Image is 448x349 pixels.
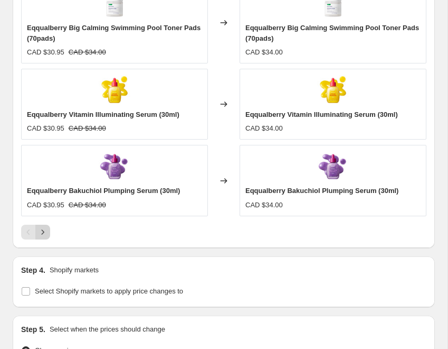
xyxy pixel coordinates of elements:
[21,324,45,335] h2: Step 5.
[35,287,183,295] span: Select Shopify markets to apply price changes to
[245,123,283,134] div: CAD $34.00
[21,225,50,240] nav: Pagination
[69,47,106,58] strike: CAD $34.00
[27,187,180,195] span: Eqqualberry Bakuchiol Plumping Serum (30ml)
[317,75,349,106] img: 61zPc3MdEjL_80x.jpg
[245,187,398,195] span: Eqqualberry Bakuchiol Plumping Serum (30ml)
[27,111,179,118] span: Eqqualberry Vitamin Illuminating Serum (30ml)
[99,151,130,182] img: 71MeGxBgZRL_80x.jpg
[27,47,64,58] div: CAD $30.95
[99,75,130,106] img: 61zPc3MdEjL_80x.jpg
[69,200,106,210] strike: CAD $34.00
[27,123,64,134] div: CAD $30.95
[35,225,50,240] button: Next
[317,151,349,182] img: 71MeGxBgZRL_80x.jpg
[27,24,201,42] span: Eqqualberry Big Calming Swimming Pool Toner Pads (70pads)
[245,111,398,118] span: Eqqualberry Vitamin Illuminating Serum (30ml)
[69,123,106,134] strike: CAD $34.00
[50,324,165,335] p: Select when the prices should change
[21,265,45,275] h2: Step 4.
[245,200,283,210] div: CAD $34.00
[245,24,419,42] span: Eqqualberry Big Calming Swimming Pool Toner Pads (70pads)
[245,47,283,58] div: CAD $34.00
[50,265,99,275] p: Shopify markets
[27,200,64,210] div: CAD $30.95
